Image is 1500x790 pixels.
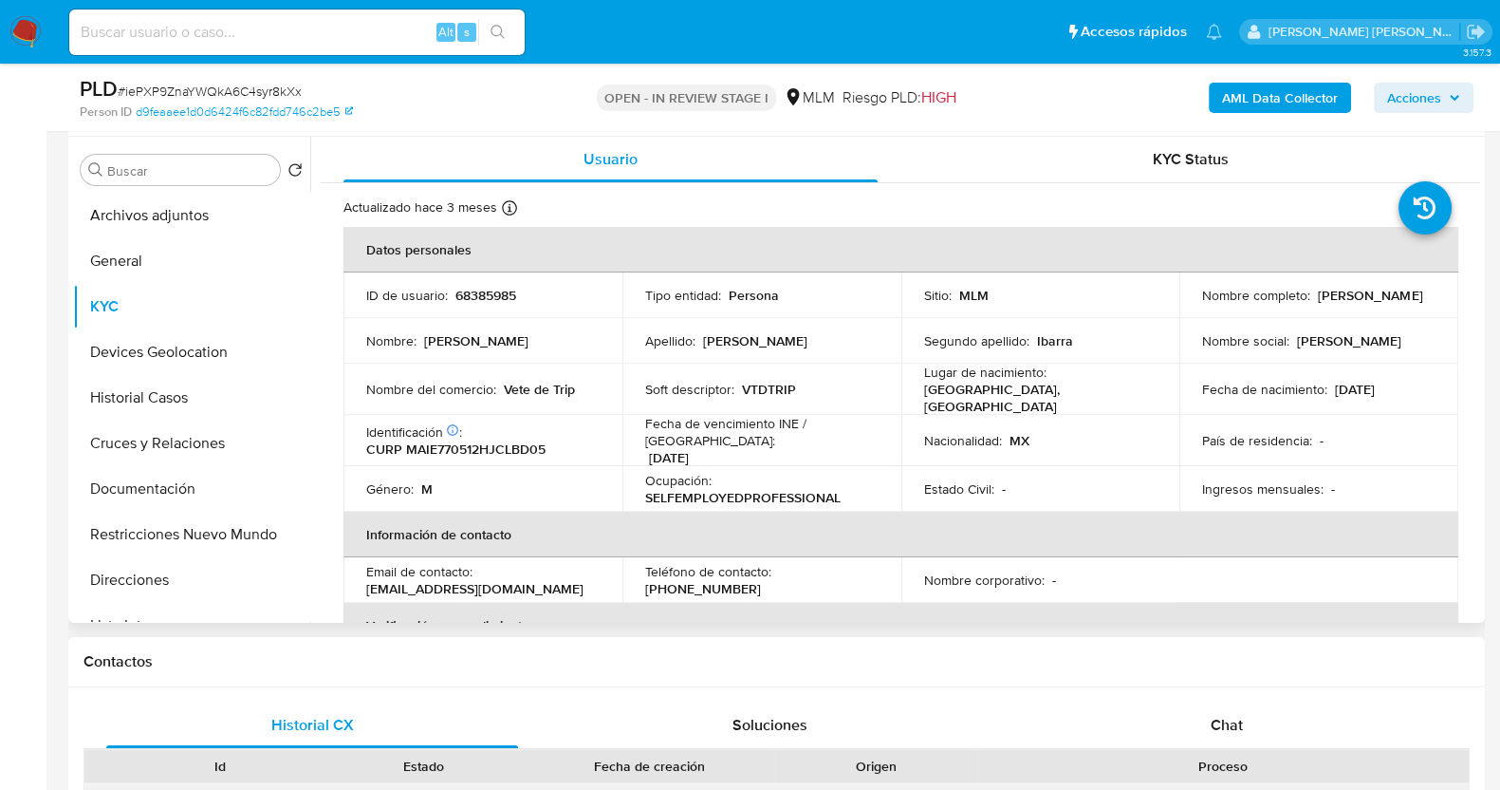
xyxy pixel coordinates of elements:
span: # iePXP9ZnaYWQkA6C4syr8kXx [118,82,302,101]
p: [PERSON_NAME] [703,332,807,349]
p: Vete de Trip [504,381,575,398]
p: [DATE] [649,449,689,466]
h1: Contactos [83,652,1470,671]
button: Buscar [88,162,103,178]
span: Usuario [583,148,638,170]
p: [PERSON_NAME] [1318,287,1422,304]
button: Documentación [73,466,310,512]
p: Nacionalidad : [924,432,1002,449]
p: [EMAIL_ADDRESS][DOMAIN_NAME] [366,580,583,597]
p: CURP MAIE770512HJCLBD05 [366,441,546,458]
p: VTDTRIP [742,381,796,398]
button: Lista Interna [73,603,310,649]
span: Accesos rápidos [1081,22,1187,42]
button: search-icon [478,19,517,46]
p: Estado Civil : [924,480,994,498]
input: Buscar [107,162,272,179]
p: MLM [959,287,989,304]
p: Nombre completo : [1202,287,1310,304]
p: [DATE] [1335,381,1375,398]
div: Fecha de creación [539,757,761,776]
span: HIGH [921,86,956,108]
span: Soluciones [732,714,807,736]
button: Historial Casos [73,375,310,421]
button: Volver al orden por defecto [287,162,303,183]
button: Direcciones [73,557,310,603]
span: Riesgo PLD: [843,87,956,108]
p: - [1052,572,1056,589]
th: Datos personales [343,227,1458,273]
p: Soft descriptor : [645,381,734,398]
div: Estado [335,757,512,776]
p: - [1331,480,1335,498]
p: OPEN - IN REVIEW STAGE I [597,85,776,111]
button: General [73,238,310,284]
b: PLD [80,73,118,103]
button: Restricciones Nuevo Mundo [73,512,310,557]
div: Proceso [991,757,1455,776]
th: Información de contacto [343,512,1458,557]
div: Origen [787,757,965,776]
p: País de residencia : [1202,432,1312,449]
button: Acciones [1374,83,1473,113]
div: Id [131,757,308,776]
p: SELFEMPLOYEDPROFESSIONAL [645,489,841,506]
div: MLM [784,87,835,108]
p: Apellido : [645,332,695,349]
input: Buscar usuario o caso... [69,20,525,45]
p: [PHONE_NUMBER] [645,580,761,597]
span: Alt [438,23,454,41]
p: MX [1009,432,1029,449]
p: Sitio : [924,287,952,304]
p: baltazar.cabreradupeyron@mercadolibre.com.mx [1269,23,1460,41]
p: Identificación : [366,423,462,441]
span: 3.157.3 [1462,45,1491,60]
p: Email de contacto : [366,563,472,580]
span: Chat [1211,714,1243,736]
p: Ibarra [1037,332,1073,349]
th: Verificación y cumplimiento [343,603,1458,649]
p: Lugar de nacimiento : [924,364,1046,381]
a: Salir [1466,22,1486,42]
span: KYC Status [1153,148,1229,170]
p: Teléfono de contacto : [645,563,771,580]
p: Nombre social : [1202,332,1289,349]
p: - [1002,480,1006,498]
button: Devices Geolocation [73,329,310,375]
p: - [1320,432,1324,449]
p: Ocupación : [645,472,712,489]
p: ID de usuario : [366,287,448,304]
p: 68385985 [455,287,516,304]
p: M [421,480,433,498]
p: [GEOGRAPHIC_DATA], [GEOGRAPHIC_DATA] [924,381,1150,415]
p: Nombre del comercio : [366,381,496,398]
span: Acciones [1387,83,1441,113]
p: [PERSON_NAME] [424,332,528,349]
p: Segundo apellido : [924,332,1029,349]
span: s [464,23,470,41]
p: Nombre corporativo : [924,572,1045,589]
button: Archivos adjuntos [73,193,310,238]
span: Historial CX [271,714,354,736]
p: Actualizado hace 3 meses [343,198,497,216]
p: Fecha de vencimiento INE / [GEOGRAPHIC_DATA] : [645,415,879,449]
p: Fecha de nacimiento : [1202,381,1327,398]
b: Person ID [80,103,132,121]
p: Género : [366,480,414,498]
p: Nombre : [366,332,417,349]
p: Tipo entidad : [645,287,721,304]
p: Persona [729,287,779,304]
p: [PERSON_NAME] [1297,332,1401,349]
a: d9feaaee1d0d6424f6c82fdd746c2be5 [136,103,353,121]
p: Ingresos mensuales : [1202,480,1324,498]
button: KYC [73,284,310,329]
a: Notificaciones [1206,24,1222,40]
b: AML Data Collector [1222,83,1338,113]
button: Cruces y Relaciones [73,421,310,466]
button: AML Data Collector [1209,83,1351,113]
